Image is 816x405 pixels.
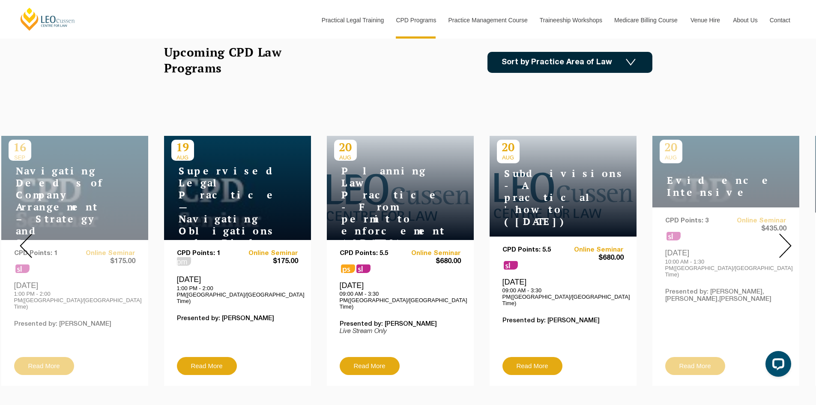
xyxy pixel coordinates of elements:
h4: Planning Law Practice - From permit to enforcement ([DATE]) [334,165,441,249]
h2: Upcoming CPD Law Programs [164,44,303,76]
p: CPD Points: 5.5 [502,246,563,254]
a: Medicare Billing Course [608,2,684,39]
p: 19 [171,140,194,154]
p: 20 [334,140,357,154]
p: 09:00 AM - 3:30 PM([GEOGRAPHIC_DATA]/[GEOGRAPHIC_DATA] Time) [502,287,624,306]
a: Read More [177,357,237,375]
span: AUG [171,154,194,161]
span: AUG [334,154,357,161]
p: 20 [497,140,520,154]
p: 1:00 PM - 2:00 PM([GEOGRAPHIC_DATA]/[GEOGRAPHIC_DATA] Time) [177,285,298,304]
span: $175.00 [237,257,298,266]
h4: Subdivisions - A practical 'how to' ([DATE]) [497,168,604,228]
img: Next [779,234,792,258]
div: [DATE] [177,275,298,304]
div: [DATE] [502,277,624,306]
a: Venue Hire [684,2,726,39]
h4: Supervised Legal Practice — Navigating Obligations and Risks [171,165,278,249]
a: CPD Programs [389,2,442,39]
p: 09:00 AM - 3:30 PM([GEOGRAPHIC_DATA]/[GEOGRAPHIC_DATA] Time) [340,291,461,310]
p: Presented by: [PERSON_NAME] [340,321,461,328]
span: $680.00 [563,254,624,263]
span: pm [177,257,191,266]
span: sl [504,261,518,270]
span: $680.00 [400,257,461,266]
p: Presented by: [PERSON_NAME] [502,317,624,324]
a: Practice Management Course [442,2,533,39]
a: Online Seminar [563,246,624,254]
div: [DATE] [340,281,461,310]
a: Practical Legal Training [315,2,390,39]
a: Read More [502,357,562,375]
span: AUG [497,154,520,161]
img: Icon [626,59,636,66]
img: Prev [20,234,32,258]
p: CPD Points: 5.5 [340,250,401,257]
iframe: LiveChat chat widget [759,348,795,384]
a: Read More [340,357,400,375]
a: Contact [763,2,797,39]
a: Online Seminar [237,250,298,257]
p: CPD Points: 1 [177,250,238,257]
a: Traineeship Workshops [533,2,608,39]
a: Sort by Practice Area of Law [487,52,652,73]
p: Live Stream Only [340,328,461,335]
p: Presented by: [PERSON_NAME] [177,315,298,322]
span: ps [341,264,355,273]
a: Online Seminar [400,250,461,257]
span: sl [356,264,371,273]
a: [PERSON_NAME] Centre for Law [19,7,76,31]
a: About Us [726,2,763,39]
